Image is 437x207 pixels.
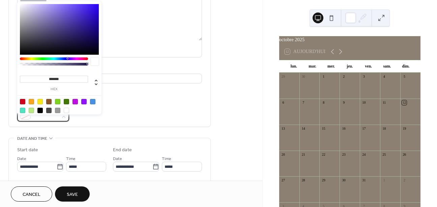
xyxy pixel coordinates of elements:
div: 1 [382,178,387,183]
div: Start date [17,147,38,154]
div: dim. [397,60,415,73]
div: 13 [281,126,286,131]
div: 27 [281,178,286,183]
div: 30 [301,75,306,79]
div: mer. [322,60,340,73]
div: End date [113,147,132,154]
div: #F5A623 [29,99,34,104]
div: #D0021B [20,99,25,104]
div: #F8E71C [37,99,43,104]
div: 26 [402,152,407,157]
div: sam. [378,60,396,73]
label: hex [20,87,88,91]
div: 28 [301,178,306,183]
div: 20 [281,152,286,157]
div: #000000 [37,108,43,113]
div: jeu. [341,60,359,73]
div: 29 [321,178,326,183]
div: ven. [359,60,378,73]
div: #4A4A4A [46,108,52,113]
div: 18 [382,126,387,131]
div: octobre 2025 [279,36,420,44]
div: 16 [342,126,346,131]
span: Date [113,155,122,162]
div: 6 [281,100,286,105]
span: All day [25,180,37,187]
div: 7 [301,100,306,105]
div: Location [17,66,201,73]
div: 14 [301,126,306,131]
div: 9 [342,100,346,105]
div: 23 [342,152,346,157]
div: #7ED321 [55,99,60,104]
div: 31 [362,178,367,183]
div: lun. [285,60,303,73]
div: #8B572A [46,99,52,104]
div: 2 [342,75,346,79]
div: 1 [321,75,326,79]
div: 5 [402,75,407,79]
div: 3 [362,75,367,79]
div: mar. [303,60,322,73]
span: Save [67,191,78,198]
div: 17 [362,126,367,131]
div: #50E3C2 [20,108,25,113]
span: Date [17,155,26,162]
div: #417505 [64,99,69,104]
span: Time [66,155,76,162]
button: Cancel [11,186,52,202]
div: 19 [402,126,407,131]
div: 21 [301,152,306,157]
div: 2 [402,178,407,183]
div: 15 [321,126,326,131]
div: 8 [321,100,326,105]
div: 4 [382,75,387,79]
span: Date and time [17,135,47,142]
div: #4A90E2 [90,99,95,104]
div: 10 [362,100,367,105]
div: #FFFFFF [64,108,69,113]
span: Cancel [23,191,40,198]
span: Time [162,155,171,162]
div: #B8E986 [29,108,34,113]
div: #9B9B9B [55,108,60,113]
div: 22 [321,152,326,157]
div: 25 [382,152,387,157]
div: #9013FE [81,99,87,104]
div: 12 [402,100,407,105]
div: 29 [281,75,286,79]
button: Save [55,186,90,202]
div: 11 [382,100,387,105]
div: 24 [362,152,367,157]
div: #BD10E0 [72,99,78,104]
div: 30 [342,178,346,183]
